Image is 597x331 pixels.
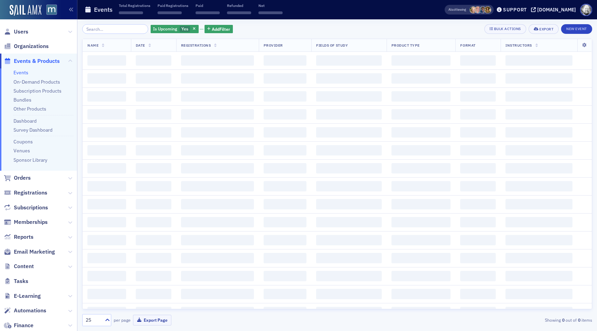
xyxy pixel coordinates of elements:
[87,91,126,102] span: ‌
[14,322,34,329] span: Finance
[181,253,254,263] span: ‌
[316,109,381,120] span: ‌
[4,189,47,197] a: Registrations
[316,43,348,48] span: Fields Of Study
[4,28,28,36] a: Users
[316,271,381,281] span: ‌
[14,263,34,270] span: Content
[505,289,572,299] span: ‌
[14,277,28,285] span: Tasks
[227,11,251,14] span: ‌
[505,235,572,245] span: ‌
[391,73,451,84] span: ‌
[13,127,53,133] a: Survey Dashboard
[505,199,572,209] span: ‌
[505,127,572,138] span: ‌
[87,253,126,263] span: ‌
[87,307,126,317] span: ‌
[136,199,171,209] span: ‌
[505,145,572,155] span: ‌
[181,235,254,245] span: ‌
[133,315,171,325] button: Export Page
[4,307,46,314] a: Automations
[264,289,307,299] span: ‌
[158,11,182,14] span: ‌
[264,307,307,317] span: ‌
[4,263,34,270] a: Content
[316,253,381,263] span: ‌
[136,271,171,281] span: ‌
[484,24,526,34] button: Bulk Actions
[460,235,496,245] span: ‌
[316,91,381,102] span: ‌
[4,233,34,241] a: Reports
[316,199,381,209] span: ‌
[448,7,455,12] div: Also
[460,73,496,84] span: ‌
[136,181,171,191] span: ‌
[14,189,47,197] span: Registrations
[391,307,451,317] span: ‌
[86,316,101,324] div: 25
[561,317,566,323] strong: 0
[264,253,307,263] span: ‌
[391,235,451,245] span: ‌
[505,253,572,263] span: ‌
[87,145,126,155] span: ‌
[561,25,592,31] a: New Event
[14,292,41,300] span: E-Learning
[13,69,28,76] a: Events
[448,7,466,12] span: Viewing
[391,127,451,138] span: ‌
[136,127,171,138] span: ‌
[316,163,381,173] span: ‌
[531,7,578,12] button: [DOMAIN_NAME]
[529,24,559,34] button: Export
[87,73,126,84] span: ‌
[479,6,486,13] span: Chris Dougherty
[14,218,48,226] span: Memberships
[391,43,420,48] span: Product Type
[391,163,451,173] span: ‌
[474,6,482,13] span: Dee Sullivan
[470,6,477,13] span: Rebekah Olson
[316,145,381,155] span: ‌
[316,289,381,299] span: ‌
[212,26,230,32] span: Add Filter
[580,4,592,16] span: Profile
[14,174,31,182] span: Orders
[181,109,254,120] span: ‌
[14,28,28,36] span: Users
[87,235,126,245] span: ‌
[136,253,171,263] span: ‌
[153,26,177,31] span: Is Upcoming
[181,127,254,138] span: ‌
[264,199,307,209] span: ‌
[391,91,451,102] span: ‌
[14,248,55,256] span: Email Marketing
[505,91,572,102] span: ‌
[460,289,496,299] span: ‌
[41,4,57,16] a: View Homepage
[264,55,307,66] span: ‌
[181,307,254,317] span: ‌
[181,145,254,155] span: ‌
[227,3,251,8] p: Refunded
[136,73,171,84] span: ‌
[136,163,171,173] span: ‌
[14,57,60,65] span: Events & Products
[14,233,34,241] span: Reports
[181,55,254,66] span: ‌
[391,55,451,66] span: ‌
[181,181,254,191] span: ‌
[460,163,496,173] span: ‌
[181,217,254,227] span: ‌
[4,248,55,256] a: Email Marketing
[181,271,254,281] span: ‌
[264,145,307,155] span: ‌
[87,217,126,227] span: ‌
[87,43,98,48] span: Name
[181,163,254,173] span: ‌
[87,199,126,209] span: ‌
[196,11,220,14] span: ‌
